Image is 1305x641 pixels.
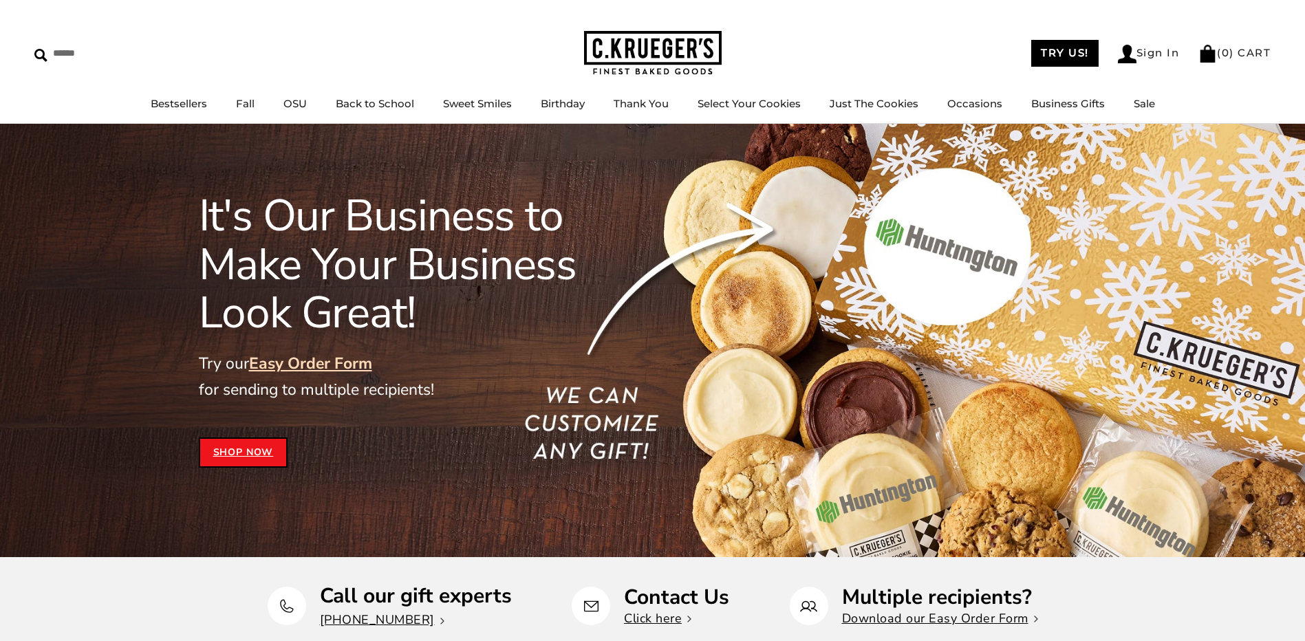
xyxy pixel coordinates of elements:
p: Multiple recipients? [842,587,1038,608]
a: Bestsellers [151,97,207,110]
input: Search [34,43,198,64]
a: Just The Cookies [830,97,918,110]
a: Birthday [541,97,585,110]
a: Select Your Cookies [698,97,801,110]
img: Multiple recipients? [800,598,817,615]
a: Click here [624,610,691,627]
img: Contact Us [583,598,600,615]
p: Call our gift experts [320,585,512,607]
a: Business Gifts [1031,97,1105,110]
a: Back to School [336,97,414,110]
a: OSU [283,97,307,110]
a: (0) CART [1198,46,1271,59]
img: Search [34,49,47,62]
p: Contact Us [624,587,729,608]
img: C.KRUEGER'S [584,31,722,76]
a: Occasions [947,97,1002,110]
a: Thank You [614,97,669,110]
img: Bag [1198,45,1217,63]
a: Easy Order Form [249,353,372,374]
a: Sweet Smiles [443,97,512,110]
img: Account [1118,45,1136,63]
h1: It's Our Business to Make Your Business Look Great! [199,192,636,337]
span: 0 [1222,46,1230,59]
p: Try our for sending to multiple recipients! [199,351,636,403]
a: TRY US! [1031,40,1099,67]
a: Sign In [1118,45,1180,63]
a: Download our Easy Order Form [842,610,1038,627]
a: [PHONE_NUMBER] [320,611,444,628]
a: Fall [236,97,255,110]
a: Shop Now [199,437,288,468]
a: Sale [1134,97,1155,110]
img: Call our gift experts [278,598,295,615]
